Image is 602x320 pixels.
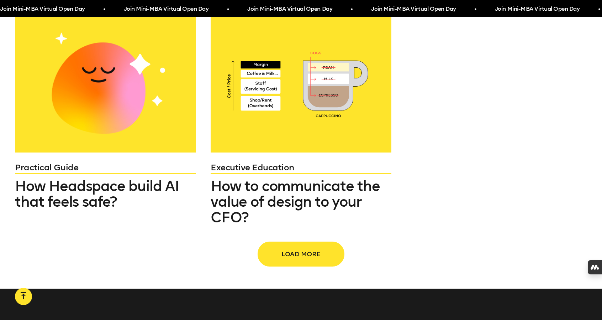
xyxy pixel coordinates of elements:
span: • [103,3,105,16]
a: How to communicate the value of design to your CFO? [211,178,391,225]
a: How Headspace build AI that feels safe? [15,178,196,210]
span: • [227,3,229,16]
span: • [350,3,352,16]
span: • [474,3,476,16]
button: Load more [258,242,344,266]
span: How to communicate the value of design to your CFO? [211,177,380,226]
span: • [598,3,600,16]
a: Practical Guide [15,161,196,174]
span: Load more [270,247,332,261]
a: Executive Education [211,161,391,174]
span: How Headspace build AI that feels safe? [15,177,179,210]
